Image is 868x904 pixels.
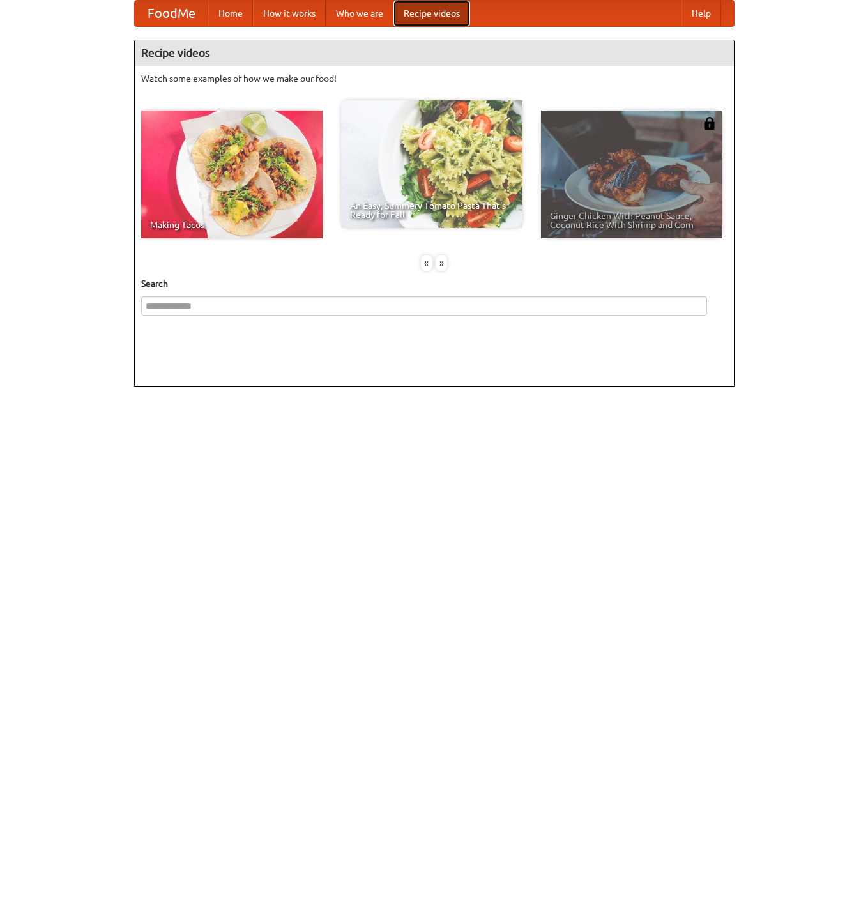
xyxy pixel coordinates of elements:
h4: Recipe videos [135,40,734,66]
a: Who we are [326,1,393,26]
a: Recipe videos [393,1,470,26]
a: FoodMe [135,1,208,26]
h5: Search [141,277,727,290]
span: An Easy, Summery Tomato Pasta That's Ready for Fall [350,201,514,219]
a: An Easy, Summery Tomato Pasta That's Ready for Fall [341,100,522,228]
img: 483408.png [703,117,716,130]
div: » [436,255,447,271]
a: Making Tacos [141,111,323,238]
p: Watch some examples of how we make our food! [141,72,727,85]
a: How it works [253,1,326,26]
a: Help [681,1,721,26]
span: Making Tacos [150,220,314,229]
div: « [421,255,432,271]
a: Home [208,1,253,26]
